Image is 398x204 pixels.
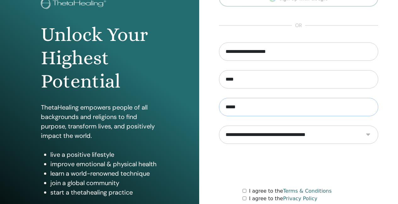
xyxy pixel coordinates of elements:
span: or [292,22,305,29]
a: Terms & Conditions [283,188,332,194]
li: learn a world-renowned technique [50,169,158,178]
h1: Unlock Your Highest Potential [41,23,158,93]
iframe: reCAPTCHA [251,153,346,178]
li: join a global community [50,178,158,188]
label: I agree to the [249,195,317,202]
a: Privacy Policy [283,195,317,201]
li: improve emotional & physical health [50,159,158,169]
li: start a thetahealing practice [50,188,158,197]
label: I agree to the [249,187,332,195]
p: ThetaHealing empowers people of all backgrounds and religions to find purpose, transform lives, a... [41,103,158,140]
li: live a positive lifestyle [50,150,158,159]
